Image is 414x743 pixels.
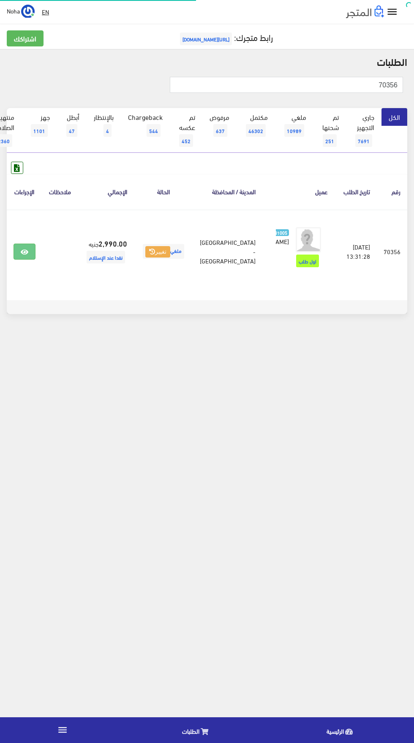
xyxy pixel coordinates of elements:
i:  [386,6,398,18]
th: الإجراءات [7,174,42,209]
a: رابط متجرك:[URL][DOMAIN_NAME] [178,29,273,45]
img: . [346,5,384,18]
span: 251 [323,134,337,147]
a: تم عكسه452 [170,108,202,153]
span: Noha [7,5,20,16]
img: avatar.png [296,227,321,252]
span: نقدا عند الإستلام [87,251,125,263]
th: عميل [262,174,335,209]
span: 637 [213,124,227,137]
i:  [57,724,68,735]
span: 4 [103,124,112,137]
th: اﻹجمالي [78,174,134,209]
a: EN [38,4,52,19]
span: 31005 [272,229,289,236]
a: جهز1101 [22,108,57,143]
a: جاري التجهيز7691 [346,108,381,153]
a: ... Noha [7,4,35,18]
span: الطلبات [182,726,199,736]
img: ... [21,5,35,18]
a: أبطل47 [57,108,87,143]
th: المدينة / المحافظة [193,174,262,209]
th: ملاحظات [42,174,78,209]
span: 452 [179,134,193,147]
th: رقم [377,174,407,209]
a: الطلبات [125,719,270,741]
a: الرئيسية [270,719,414,741]
span: 1101 [31,124,48,137]
span: 47 [66,124,77,137]
a: 31005 [PERSON_NAME] [276,227,289,246]
span: 10989 [284,124,304,137]
a: تم شحنها251 [313,108,346,153]
span: 544 [147,124,161,137]
a: مرفوض637 [202,108,237,143]
span: الرئيسية [327,726,344,736]
a: الكل [381,108,407,126]
th: الحالة [134,174,193,209]
input: بحث ( رقم الطلب, رقم الهاتف, الإسم, البريد اﻹلكتروني )... [170,77,403,93]
a: بالإنتظار4 [87,108,121,143]
span: ملغي [143,244,184,259]
a: Chargeback544 [121,108,170,143]
span: 7691 [355,134,372,147]
u: EN [42,6,49,17]
strong: 2,990.00 [98,238,127,249]
a: ملغي10989 [275,108,313,143]
span: [URL][DOMAIN_NAME] [180,33,232,45]
td: 70356 [377,209,407,293]
th: تاريخ الطلب [335,174,377,209]
a: اشتراكك [7,30,44,46]
button: تغيير [145,246,170,258]
td: [GEOGRAPHIC_DATA] - [GEOGRAPHIC_DATA] [193,209,262,293]
span: 46302 [246,124,266,137]
span: اول طلب [296,255,319,267]
a: مكتمل46302 [237,108,275,143]
td: [DATE] 13:31:28 [335,209,377,293]
h2: الطلبات [7,56,407,67]
td: جنيه [78,209,134,293]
